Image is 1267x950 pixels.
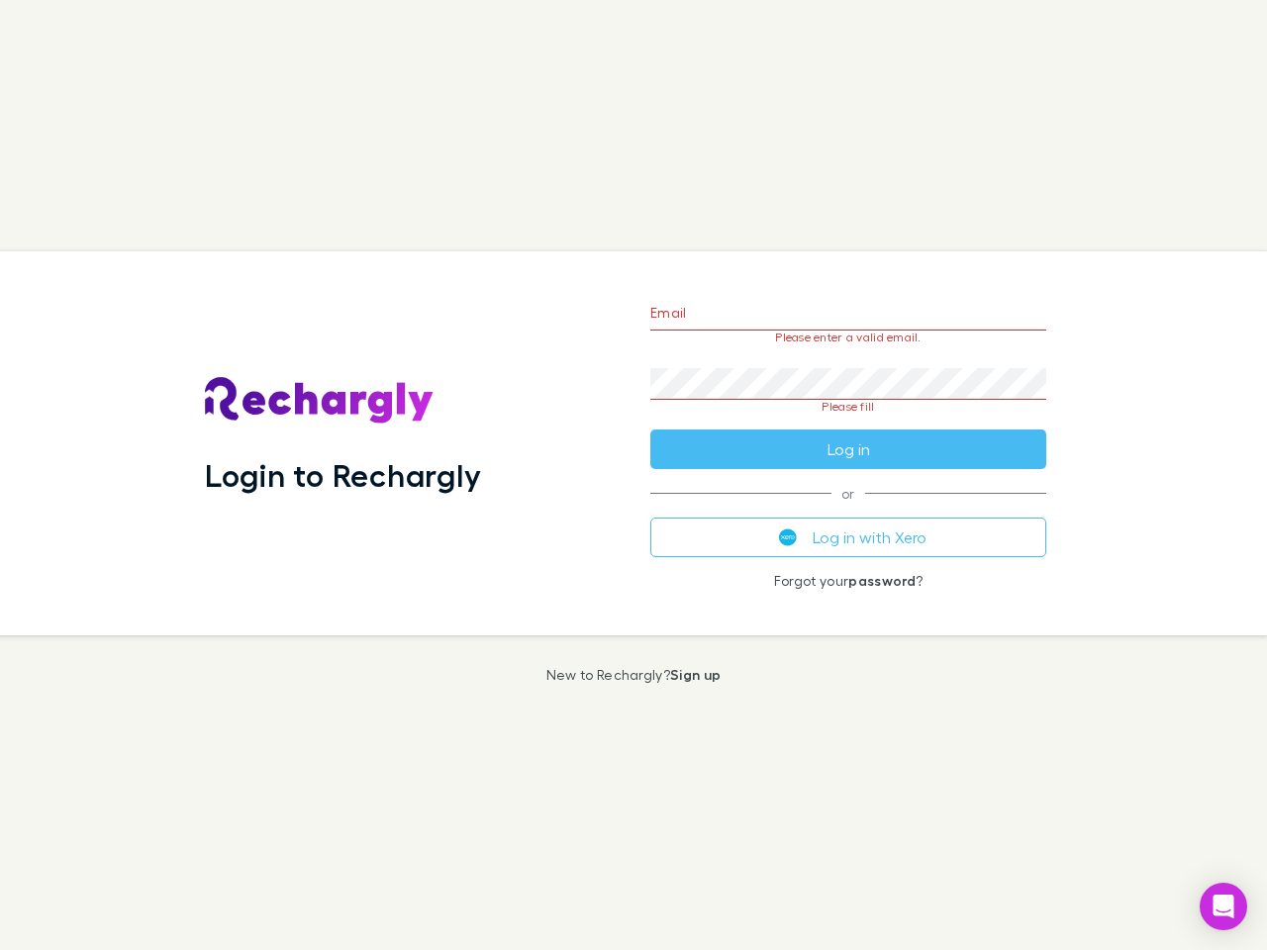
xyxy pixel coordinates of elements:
p: Forgot your ? [650,573,1046,589]
p: Please enter a valid email. [650,331,1046,344]
button: Log in [650,429,1046,469]
button: Log in with Xero [650,518,1046,557]
h1: Login to Rechargly [205,456,481,494]
p: Please fill [650,400,1046,414]
img: Rechargly's Logo [205,377,435,425]
img: Xero's logo [779,528,797,546]
span: or [650,493,1046,494]
a: password [848,572,916,589]
p: New to Rechargly? [546,667,722,683]
a: Sign up [670,666,721,683]
div: Open Intercom Messenger [1200,883,1247,930]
